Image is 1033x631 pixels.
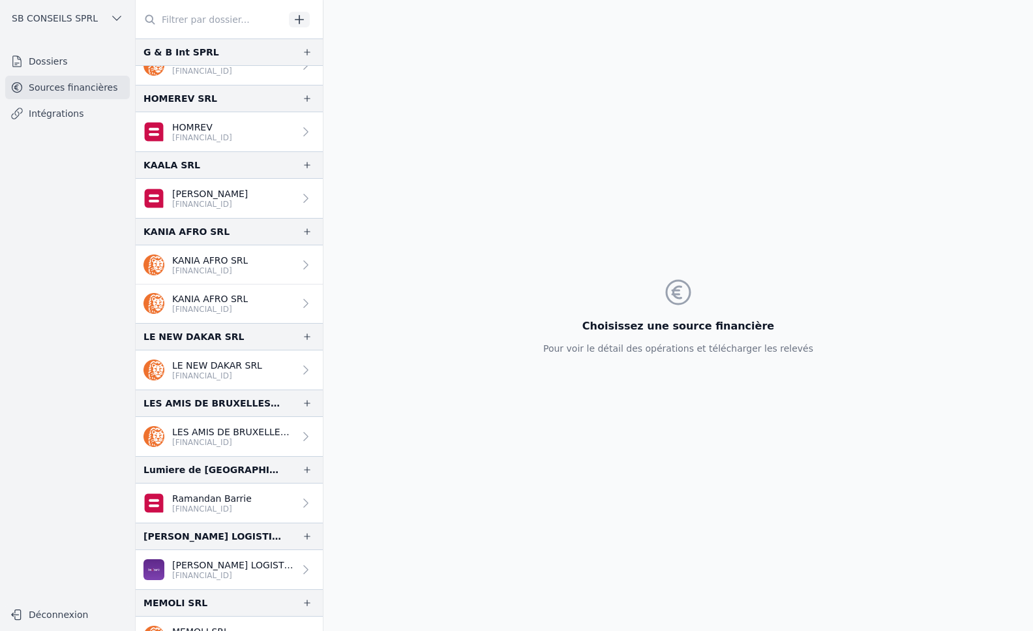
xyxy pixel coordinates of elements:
p: LE NEW DAKAR SRL [172,359,262,372]
p: [FINANCIAL_ID] [172,304,248,315]
p: [FINANCIAL_ID] [172,371,262,381]
p: HOMREV [172,121,232,134]
a: KANIA AFRO SRL [FINANCIAL_ID] [136,285,323,323]
div: G & B Int SPRL [143,44,219,60]
p: KANIA AFRO SRL [172,254,248,267]
p: [FINANCIAL_ID] [172,437,294,448]
div: MEMOLI SRL [143,595,207,611]
a: Intégrations [5,102,130,125]
div: HOMEREV SRL [143,91,217,106]
span: SB CONSEILS SPRL [12,12,98,25]
div: KAALA SRL [143,157,200,173]
a: KANIA AFRO SRL [FINANCIAL_ID] [136,245,323,285]
div: LES AMIS DE BRUXELLES SRL [143,395,281,411]
p: KANIA AFRO SRL [172,292,248,305]
img: ing.png [143,426,164,447]
button: Déconnexion [5,604,130,625]
p: Ramandan Barrie [172,492,252,505]
p: [FINANCIAL_ID] [172,66,265,76]
img: belfius-1.png [143,493,164,514]
div: [PERSON_NAME] LOGISTICS SRL [143,529,281,544]
p: Pour voir le détail des opérations et télécharger les relevés [543,342,813,355]
a: [PERSON_NAME] [FINANCIAL_ID] [136,179,323,218]
a: LE NEW DAKAR SRL [FINANCIAL_ID] [136,350,323,390]
img: BEOBANK_CTBKBEBX.png [143,559,164,580]
h3: Choisissez une source financière [543,318,813,334]
p: [FINANCIAL_ID] [172,266,248,276]
img: ing.png [143,254,164,275]
p: [FINANCIAL_ID] [172,132,232,143]
a: HOMREV [FINANCIAL_ID] [136,112,323,151]
p: LES AMIS DE BRUXELLES SRL [172,425,294,439]
a: [PERSON_NAME] LOGISTICS SRL [FINANCIAL_ID] [136,550,323,589]
a: Ramandan Barrie [FINANCIAL_ID] [136,484,323,523]
button: SB CONSEILS SPRL [5,8,130,29]
img: belfius.png [143,121,164,142]
div: Lumiere de [GEOGRAPHIC_DATA] [143,462,281,478]
div: LE NEW DAKAR SRL [143,329,245,345]
p: [PERSON_NAME] LOGISTICS SRL [172,559,294,572]
input: Filtrer par dossier... [136,8,284,31]
div: KANIA AFRO SRL [143,224,230,239]
p: [PERSON_NAME] [172,187,248,200]
img: ing.png [143,293,164,314]
p: [FINANCIAL_ID] [172,199,248,209]
p: [FINANCIAL_ID] [172,570,294,581]
a: Dossiers [5,50,130,73]
p: [FINANCIAL_ID] [172,504,252,514]
a: Sources financières [5,76,130,99]
a: LES AMIS DE BRUXELLES SRL [FINANCIAL_ID] [136,417,323,456]
img: ing.png [143,360,164,380]
img: belfius-1.png [143,188,164,209]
